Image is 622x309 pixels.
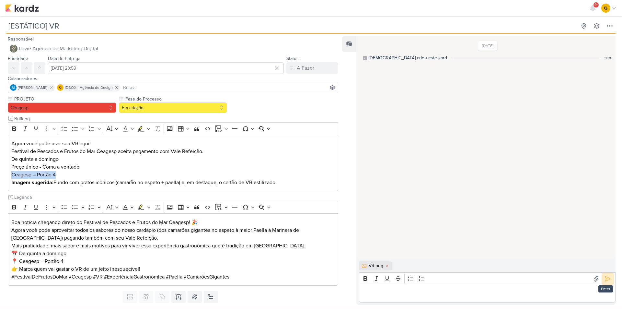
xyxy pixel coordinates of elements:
p: Agora você pode usar seu VR aqui! [11,140,335,148]
p: Festival de Pescados e Frutos do Mar Ceagesp aceita pagamento com Vale Refeição. [11,148,335,155]
p: 📅 De quinta a domingo 📍 Ceagesp – Portão 4 [11,250,335,265]
div: A Fazer [297,64,314,72]
input: Buscar [122,84,337,91]
div: Editor toolbar [8,122,338,135]
p: Fundo com pratos icônicos (camarão no espeto + paella) e, em destaque, o cartão de VR estilizado. [11,179,335,186]
input: Select a date [48,62,284,74]
label: Fase do Processo [125,96,227,102]
div: VR.png [369,262,383,269]
img: IDBOX - Agência de Design [57,84,63,91]
span: Leviê Agência de Marketing Digital [19,45,98,53]
span: IDBOX - Agência de Design [65,85,113,90]
div: Editor editing area: main [8,135,338,192]
input: Texto sem título [13,194,338,201]
label: PROJETO [14,96,116,102]
div: Editor toolbar [8,201,338,213]
img: IDBOX - Agência de Design [601,4,610,13]
button: Ceagesp [8,102,116,113]
label: Status [286,56,299,61]
img: kardz.app [5,4,39,12]
p: 👉 Marca quem vai gastar o VR de um jeito inesquecível! [11,265,335,273]
img: Leviê Agência de Marketing Digital [10,45,17,53]
div: Editor toolbar [359,272,616,285]
div: Enter [598,285,613,292]
img: MARIANA MIRANDA [10,84,17,91]
label: Data de Entrega [48,56,80,61]
span: [PERSON_NAME] [18,85,47,90]
label: Responsável [8,36,34,42]
button: Leviê Agência de Marketing Digital [8,43,338,54]
div: 11:08 [604,55,612,61]
p: Mais praticidade, mais sabor e mais motivos para vir viver essa experiência gastronômica que é tr... [11,242,335,250]
p: Boa notícia chegando direto do Festival de Pescados e Frutos do Mar Ceagesp! 🎉 Agora você pode ap... [11,219,335,242]
strong: Imagem sugerida: [11,179,53,186]
p: De quinta a domingo [11,155,335,163]
div: Editor editing area: main [359,285,616,303]
p: Preço único - Coma a vontade. Ceagesp – Portão 4 [11,163,335,179]
label: Prioridade [8,56,28,61]
span: 9+ [594,2,598,7]
p: #FestivalDeFrutosDoMar #Ceagesp #VR #ExperiênciaGastronômica #Paella #CamarõesGigantes [11,273,335,281]
div: [DEMOGRAPHIC_DATA] criou este kard [369,54,447,61]
button: A Fazer [286,62,338,74]
input: Kard Sem Título [6,20,577,32]
input: Texto sem título [13,115,338,122]
button: Em criação [119,102,227,113]
div: Editor editing area: main [8,213,338,286]
div: Colaboradores [8,75,338,82]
